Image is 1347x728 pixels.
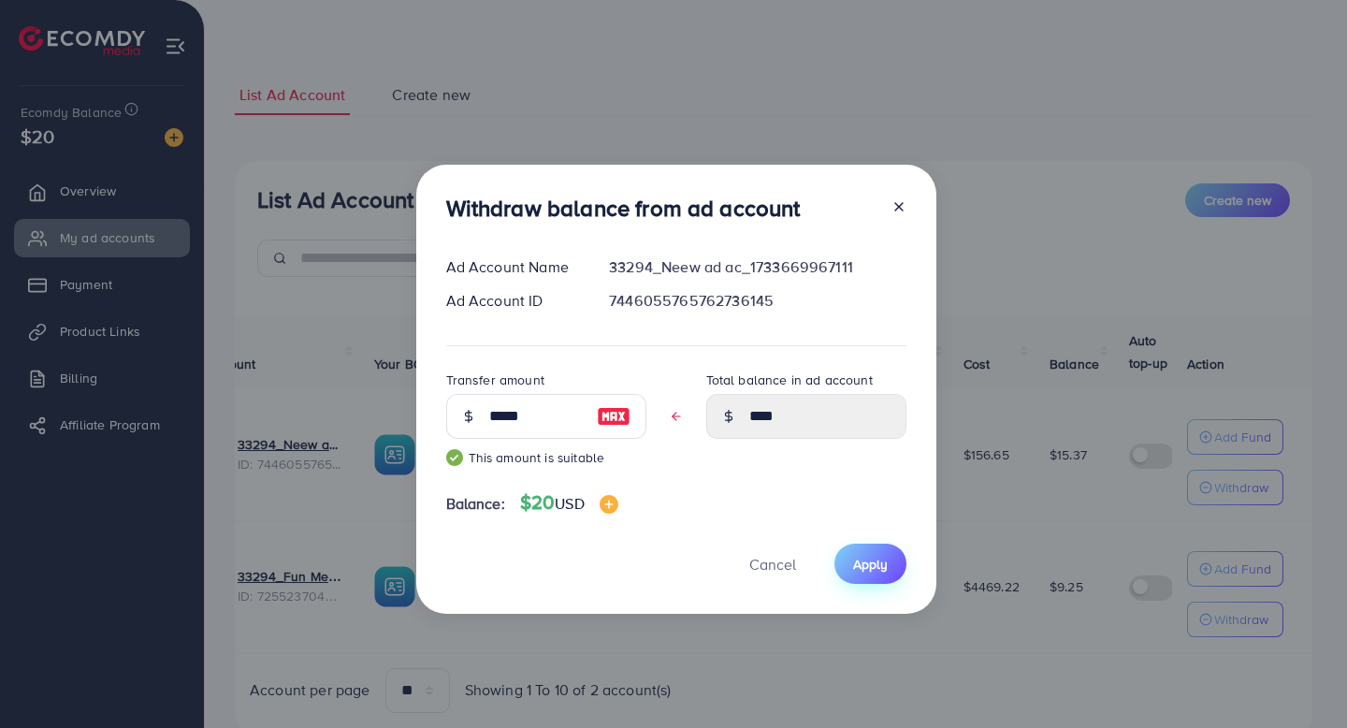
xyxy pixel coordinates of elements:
label: Transfer amount [446,371,544,389]
div: Ad Account Name [431,256,595,278]
img: image [600,495,618,514]
div: Ad Account ID [431,290,595,312]
div: 33294_Neew ad ac_1733669967111 [594,256,920,278]
span: Apply [853,555,888,574]
h3: Withdraw balance from ad account [446,195,801,222]
span: Cancel [749,554,796,575]
button: Apply [834,544,906,584]
label: Total balance in ad account [706,371,873,389]
iframe: Chat [1267,644,1333,714]
div: 7446055765762736145 [594,290,920,312]
h4: $20 [520,491,618,515]
small: This amount is suitable [446,448,646,467]
span: Balance: [446,493,505,515]
img: image [597,405,630,428]
button: Cancel [726,544,819,584]
span: USD [555,493,584,514]
img: guide [446,449,463,466]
